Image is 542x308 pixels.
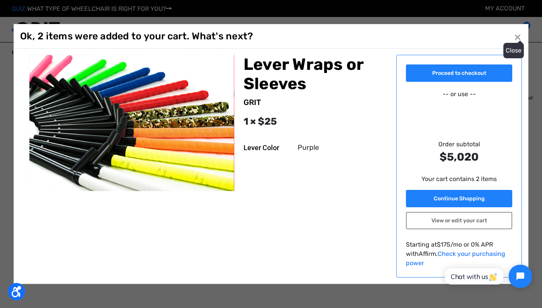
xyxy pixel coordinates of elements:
p: Starting at /mo or 0% APR with . [406,240,512,268]
p: -- or use -- [406,90,512,99]
span: × [514,29,521,44]
strong: $5,020 [406,149,512,165]
h2: Lever Wraps or Sleeves [244,55,387,94]
dd: Purple [298,142,319,153]
p: Your cart contains 2 items [406,174,512,184]
div: Order subtotal [406,140,512,165]
iframe: PayPal-paypal [406,102,512,117]
a: Proceed to checkout [406,64,512,82]
a: View or edit your cart [406,212,512,229]
div: 1 × $25 [244,114,387,129]
a: Continue Shopping [406,190,512,207]
img: GRIT Lever Wraps: Sets of GRIT Freedom Chair levers wrapped as pairs in pink, green, blue, red, c... [29,55,234,191]
span: $175 [437,241,450,248]
dt: Lever Color [244,142,292,153]
a: Check your purchasing power [406,250,505,267]
span: Affirm [419,250,436,257]
iframe: Tidio Chat [436,258,539,294]
div: GRIT [244,96,387,108]
h1: Ok, 2 items were added to your cart. What's next? [20,30,253,42]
